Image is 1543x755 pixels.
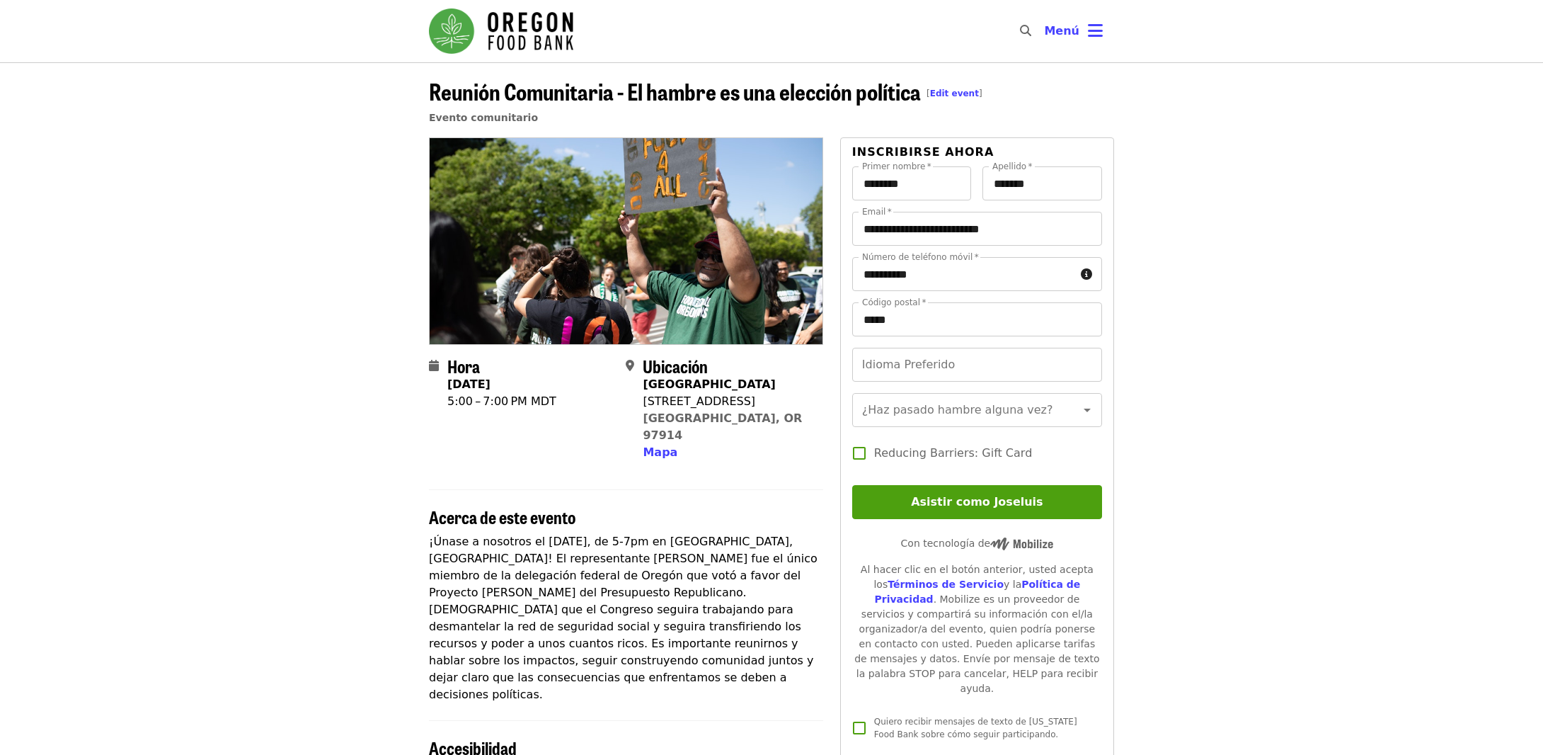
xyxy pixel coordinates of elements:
input: Código postal [852,302,1102,336]
input: Número de teléfono móvil [852,257,1075,291]
strong: [DATE] [447,377,491,391]
a: Términos de Servicio [888,579,1004,590]
img: Reunión Comunitaria - El hambre es una elección política organizado por Oregon Food Bank [430,138,822,344]
i: search icon [1020,24,1031,38]
input: Apellido [982,166,1102,200]
span: [ ] [927,89,982,98]
strong: [GEOGRAPHIC_DATA] [643,377,775,391]
span: Inscribirse ahora [852,145,994,159]
i: calendar icon [429,359,439,373]
span: Hora [447,353,480,378]
span: Acerca de este evento [429,504,575,529]
label: Apellido [992,162,1033,171]
i: bars icon [1088,21,1103,41]
div: [STREET_ADDRESS] [643,393,811,410]
span: Reducing Barriers: Gift Card [874,445,1032,462]
img: Powered by Mobilize [990,538,1053,550]
span: Reunión Comunitaria - El hambre es una elección política [429,74,982,108]
input: Email [852,212,1102,246]
input: Primer nombre [852,166,972,200]
label: Email [862,208,892,216]
i: circle-info icon [1081,268,1092,281]
button: Asistir como Joseluis [852,485,1102,519]
img: Oregon Food Bank - La página principal [429,8,573,54]
a: Edit event [930,89,979,98]
button: Alternar menú de cuenta [1033,14,1114,48]
button: Open [1077,400,1097,420]
div: Al hacer clic en el botón anterior, usted acepta los y la . Mobilize es un proveedor de servicios... [852,562,1102,696]
span: Mapa [643,445,677,459]
input: Buscar [1040,14,1051,48]
i: map-marker-alt icon [626,359,634,373]
p: ¡Únase a nosotros el [DATE], de 5-7pm en [GEOGRAPHIC_DATA], [GEOGRAPHIC_DATA]! El representante [... [429,533,823,703]
input: Idioma Preferido [852,348,1102,382]
span: Menú [1044,24,1079,38]
label: Número de teléfono móvil [862,253,979,261]
button: Mapa [643,444,677,461]
span: Ubicación [643,353,708,378]
span: Quiero recibir mensajes de texto de [US_STATE] Food Bank sobre cómo seguir participando. [874,717,1077,739]
label: Primer nombre [862,162,931,171]
a: Evento comunitario [429,112,538,123]
a: [GEOGRAPHIC_DATA], OR 97914 [643,411,802,442]
span: Con tecnología de [901,538,1054,549]
div: 5:00 – 7:00 PM MDT [447,393,556,410]
label: Código postal [862,298,926,307]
